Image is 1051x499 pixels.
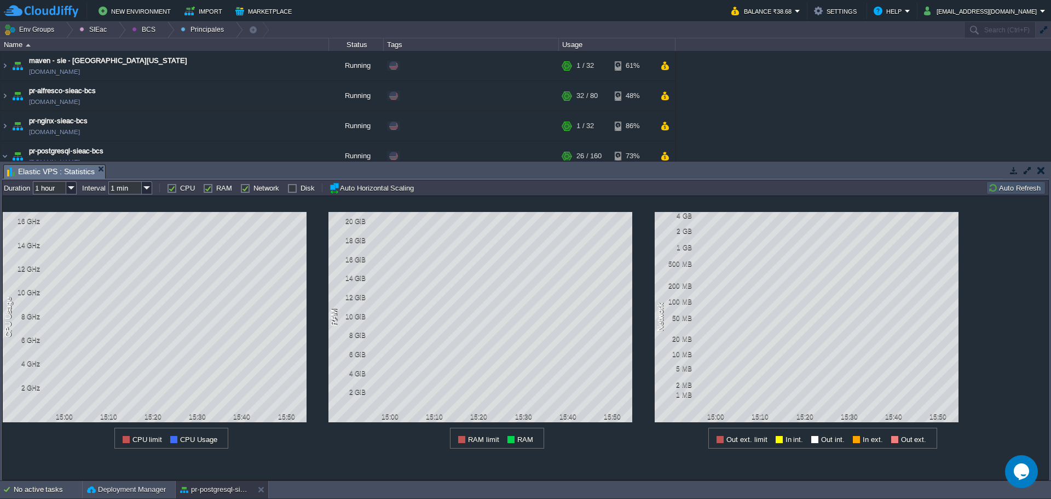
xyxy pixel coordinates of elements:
span: [DOMAIN_NAME] [29,66,80,77]
span: Out ext. limit [726,435,767,444]
div: 100 MB [656,298,692,306]
div: 8 GiB [330,331,366,339]
div: Running [329,51,384,81]
div: 16 GiB [330,256,366,263]
a: pr-nginx-sieac-bcs [29,116,88,127]
div: 2 MB [656,381,692,389]
span: In int. [786,435,804,444]
div: 500 MB [656,260,692,268]
button: Deployment Manager [87,484,166,495]
div: 15:40 [880,413,908,421]
img: AMDAwAAAACH5BAEAAAAALAAAAAABAAEAAAICRAEAOw== [10,141,25,171]
div: 14 GHz [4,242,40,249]
div: CPU Usage [3,296,16,339]
div: Running [329,81,384,111]
div: 1 / 32 [576,51,594,81]
button: Balance ₹38.68 [731,4,795,18]
img: AMDAwAAAACH5BAEAAAAALAAAAAABAAEAAAICRAEAOw== [1,141,9,171]
button: Help [874,4,905,18]
div: 4 GiB [330,370,366,377]
label: Duration [4,184,30,192]
label: Interval [82,184,106,192]
div: 20 MB [656,335,692,343]
button: Settings [814,4,860,18]
img: AMDAwAAAACH5BAEAAAAALAAAAAABAAEAAAICRAEAOw== [26,44,31,47]
img: AMDAwAAAACH5BAEAAAAALAAAAAABAAEAAAICRAEAOw== [1,111,9,141]
span: In ext. [863,435,883,444]
div: 15:50 [925,413,952,421]
div: 15:50 [598,413,626,421]
div: 12 GHz [4,265,40,273]
span: RAM [517,435,533,444]
button: SIEac [79,22,111,37]
button: pr-postgresql-sieac-bcs [180,484,249,495]
a: pr-alfresco-sieac-bcs [29,85,96,96]
label: Disk [301,184,315,192]
a: maven - sie - [GEOGRAPHIC_DATA][US_STATE] [29,55,187,66]
div: 20 GiB [330,217,366,225]
span: [DOMAIN_NAME] [29,127,80,137]
div: 15:20 [791,413,818,421]
button: [EMAIL_ADDRESS][DOMAIN_NAME] [924,4,1040,18]
div: 6 GiB [330,351,366,358]
button: Auto Refresh [988,183,1044,193]
label: RAM [216,184,232,192]
div: 26 / 160 [576,141,602,171]
label: CPU [180,184,195,192]
div: 2 GB [656,227,692,235]
div: 15:50 [273,413,300,421]
span: CPU limit [132,435,163,444]
div: 2 GHz [4,384,40,392]
div: 16 GHz [4,217,40,225]
div: 15:40 [554,413,581,421]
img: CloudJiffy [4,4,78,18]
div: Running [329,111,384,141]
div: 2 GiB [330,388,366,396]
button: Auto Horizontal Scaling [329,182,417,193]
button: Env Groups [4,22,58,37]
div: 4 GB [656,212,692,220]
div: 1 GB [656,244,692,251]
div: 61% [615,51,650,81]
div: 200 MB [656,282,692,290]
button: BCS [132,22,159,37]
img: AMDAwAAAACH5BAEAAAAALAAAAAABAAEAAAICRAEAOw== [10,111,25,141]
img: AMDAwAAAACH5BAEAAAAALAAAAAABAAEAAAICRAEAOw== [1,51,9,81]
div: 15:30 [510,413,537,421]
span: Elastic VPS : Statistics [7,165,95,179]
span: pr-postgresql-sieac-bcs [29,146,103,157]
div: 15:10 [95,413,122,421]
div: 15:00 [702,413,730,421]
div: Network [655,302,668,332]
div: 1 / 32 [576,111,594,141]
div: 15:10 [747,413,774,421]
button: New Environment [99,4,174,18]
div: 4 GHz [4,360,40,368]
span: [DOMAIN_NAME] [29,157,80,168]
div: Status [330,38,383,51]
span: Out int. [821,435,845,444]
div: 10 GHz [4,289,40,296]
div: 15:00 [376,413,403,421]
span: [DOMAIN_NAME] [29,96,80,107]
div: 5 MB [656,365,692,372]
div: 10 MB [656,351,692,358]
div: 15:30 [835,413,863,421]
div: 18 GiB [330,237,366,244]
div: 50 MB [656,314,692,322]
img: AMDAwAAAACH5BAEAAAAALAAAAAABAAEAAAICRAEAOw== [10,51,25,81]
div: 48% [615,81,650,111]
span: CPU Usage [180,435,217,444]
button: Import [184,4,226,18]
div: 14 GiB [330,274,366,282]
div: Name [1,38,328,51]
div: 15:10 [421,413,448,421]
div: 15:40 [228,413,256,421]
div: 15:30 [184,413,211,421]
div: No active tasks [14,481,82,498]
div: 12 GiB [330,294,366,301]
span: Out ext. [901,435,927,444]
